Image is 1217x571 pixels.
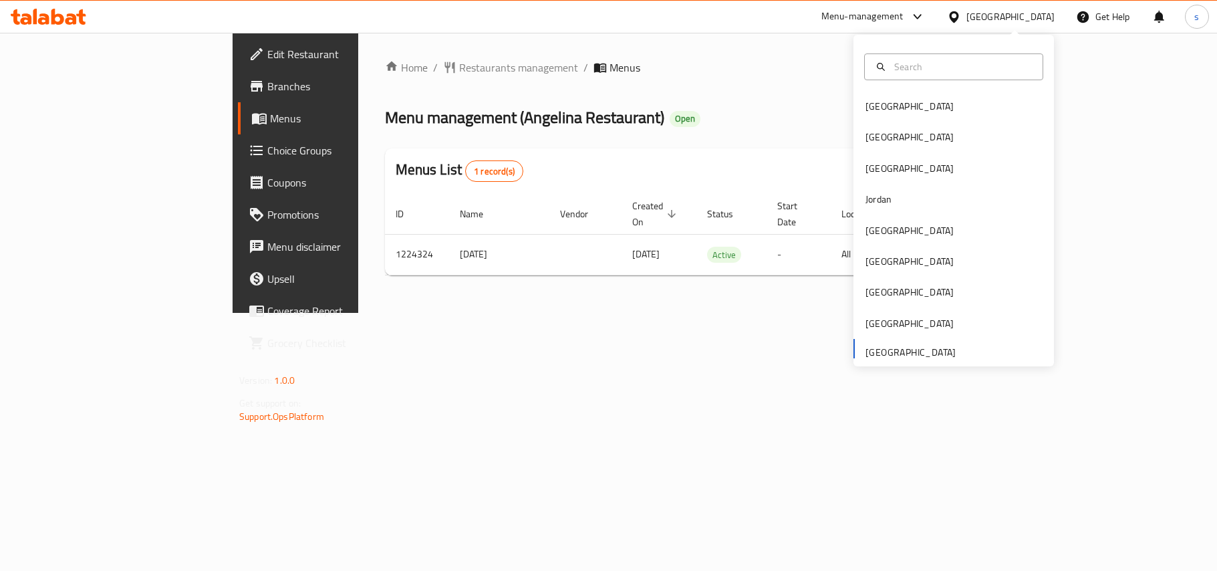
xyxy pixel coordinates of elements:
[865,254,954,269] div: [GEOGRAPHIC_DATA]
[274,372,295,389] span: 1.0.0
[238,166,436,199] a: Coupons
[238,102,436,134] a: Menus
[267,142,425,158] span: Choice Groups
[865,99,954,114] div: [GEOGRAPHIC_DATA]
[267,303,425,319] span: Coverage Report
[267,335,425,351] span: Grocery Checklist
[459,60,578,76] span: Restaurants management
[238,199,436,231] a: Promotions
[267,239,425,255] span: Menu disclaimer
[767,234,831,275] td: -
[670,111,700,127] div: Open
[610,60,640,76] span: Menus
[865,161,954,176] div: [GEOGRAPHIC_DATA]
[707,247,741,263] span: Active
[267,78,425,94] span: Branches
[865,130,954,144] div: [GEOGRAPHIC_DATA]
[239,408,324,425] a: Support.OpsPlatform
[560,206,605,222] span: Vendor
[632,198,680,230] span: Created On
[267,271,425,287] span: Upsell
[466,165,523,178] span: 1 record(s)
[238,70,436,102] a: Branches
[831,234,900,275] td: All
[443,60,578,76] a: Restaurants management
[396,206,421,222] span: ID
[267,175,425,191] span: Coupons
[865,223,954,238] div: [GEOGRAPHIC_DATA]
[465,160,523,182] div: Total records count
[777,198,815,230] span: Start Date
[865,192,892,207] div: Jordan
[385,60,958,76] nav: breadcrumb
[239,394,301,412] span: Get support on:
[966,9,1055,24] div: [GEOGRAPHIC_DATA]
[460,206,501,222] span: Name
[865,285,954,300] div: [GEOGRAPHIC_DATA]
[267,46,425,62] span: Edit Restaurant
[238,263,436,295] a: Upsell
[449,234,549,275] td: [DATE]
[238,134,436,166] a: Choice Groups
[267,207,425,223] span: Promotions
[385,194,1049,275] table: enhanced table
[239,372,272,389] span: Version:
[632,245,660,263] span: [DATE]
[238,231,436,263] a: Menu disclaimer
[238,295,436,327] a: Coverage Report
[865,316,954,331] div: [GEOGRAPHIC_DATA]
[270,110,425,126] span: Menus
[841,206,884,222] span: Locale
[396,160,523,182] h2: Menus List
[670,113,700,124] span: Open
[583,60,588,76] li: /
[1194,9,1199,24] span: s
[385,102,664,132] span: Menu management ( Angelina Restaurant )
[889,60,1035,74] input: Search
[821,9,904,25] div: Menu-management
[707,206,751,222] span: Status
[238,38,436,70] a: Edit Restaurant
[238,327,436,359] a: Grocery Checklist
